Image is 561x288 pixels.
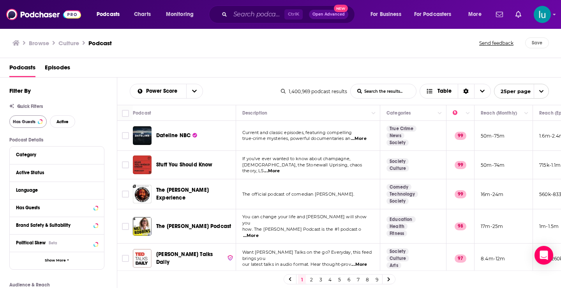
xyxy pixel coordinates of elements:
p: Audience & Reach [9,282,104,288]
button: Column Actions [435,109,445,118]
img: User Profile [534,6,551,23]
span: Active [56,120,69,124]
img: The Joe Rogan Experience [133,185,152,203]
a: Society [386,158,409,164]
span: 25 per page [494,85,531,97]
span: For Podcasters [414,9,452,20]
span: Table [438,88,452,94]
span: true-crime mysteries, powerful documentaries an [242,136,350,141]
span: Toggle select row [122,161,129,168]
div: Has Guests [16,205,91,210]
div: Category [16,152,93,157]
a: Fitness [386,230,407,237]
a: Comedy [386,184,411,190]
button: Column Actions [522,109,531,118]
div: Language [16,187,93,193]
button: open menu [91,8,130,21]
p: 99 [455,161,466,169]
img: verified Badge [227,254,233,261]
span: Current and classic episodes, featuring compelling [242,130,352,135]
a: 2 [307,275,315,284]
span: Power Score [146,88,180,94]
a: 5 [335,275,343,284]
span: Toggle select row [122,132,129,139]
p: 50m-75m [481,133,505,139]
button: Show profile menu [534,6,551,23]
a: News [386,133,404,139]
img: The Mel Robbins Podcast [133,217,152,236]
h3: Podcast [88,39,112,47]
img: TED Talks Daily [133,249,152,268]
p: 99 [455,190,466,198]
a: Podcasts [9,61,35,77]
a: Dateline NBC [156,132,197,140]
p: 50m-74m [481,162,505,168]
a: Browse [29,39,49,47]
div: Beta [49,240,57,246]
span: Toggle select row [122,223,129,230]
p: 98 [455,223,466,230]
button: Send feedback [477,37,516,48]
a: [PERSON_NAME] Talks Daily [156,251,233,266]
img: Stuff You Should Know [133,155,152,174]
button: Column Actions [369,109,378,118]
a: Stuff You Should Know [156,161,213,169]
a: Society [386,198,409,204]
p: 1m-1.5m [539,223,559,230]
span: ...More [351,136,367,142]
div: Reach (Monthly) [481,108,517,118]
span: Quick Filters [17,104,43,109]
div: Open Intercom Messenger [535,246,553,265]
a: 1 [298,275,306,284]
button: Has Guests [16,203,98,212]
span: The [PERSON_NAME] Experience [156,187,209,201]
a: 7 [354,275,362,284]
a: The [PERSON_NAME] Experience [156,186,233,202]
span: For Business [370,9,401,20]
a: Culture [386,165,409,171]
button: Choose View [420,84,491,99]
span: ...More [351,261,367,268]
p: 17m-25m [481,223,503,230]
p: 16m-24m [481,191,503,198]
a: Society [386,248,409,254]
span: Show More [45,258,66,263]
p: 97 [455,254,466,262]
button: open menu [186,84,203,98]
span: Want [PERSON_NAME] Talks on the go? Everyday, this feed brings you [242,249,372,261]
span: You can change your life and [PERSON_NAME] will show you [242,214,367,226]
span: Has Guests [13,120,35,124]
input: Search podcasts, credits, & more... [230,8,284,21]
button: Active Status [16,168,98,177]
button: Column Actions [463,109,473,118]
span: how. The [PERSON_NAME] Podcast is the #1 podcast o [242,226,362,232]
span: Logged in as lusodano [534,6,551,23]
p: 715k-1.1m [539,162,561,168]
a: Technology [386,191,418,197]
span: ...More [243,233,259,239]
a: The [PERSON_NAME] Podcast [156,223,231,230]
a: 4 [326,275,334,284]
a: Show notifications dropdown [493,8,506,21]
a: 6 [345,275,353,284]
div: Categories [386,108,411,118]
button: Category [16,150,98,159]
h2: Choose List sort [130,84,203,99]
span: If you've ever wanted to know about champagne, [242,156,350,161]
a: True Crime [386,125,416,132]
img: Dateline NBC [133,126,152,145]
button: open menu [130,88,186,94]
button: Language [16,185,98,195]
span: Charts [134,9,151,20]
button: open menu [409,8,463,21]
a: Episodes [45,61,70,77]
a: 3 [317,275,325,284]
a: 9 [373,275,381,284]
span: Dateline NBC [156,132,191,139]
span: Monitoring [166,9,194,20]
